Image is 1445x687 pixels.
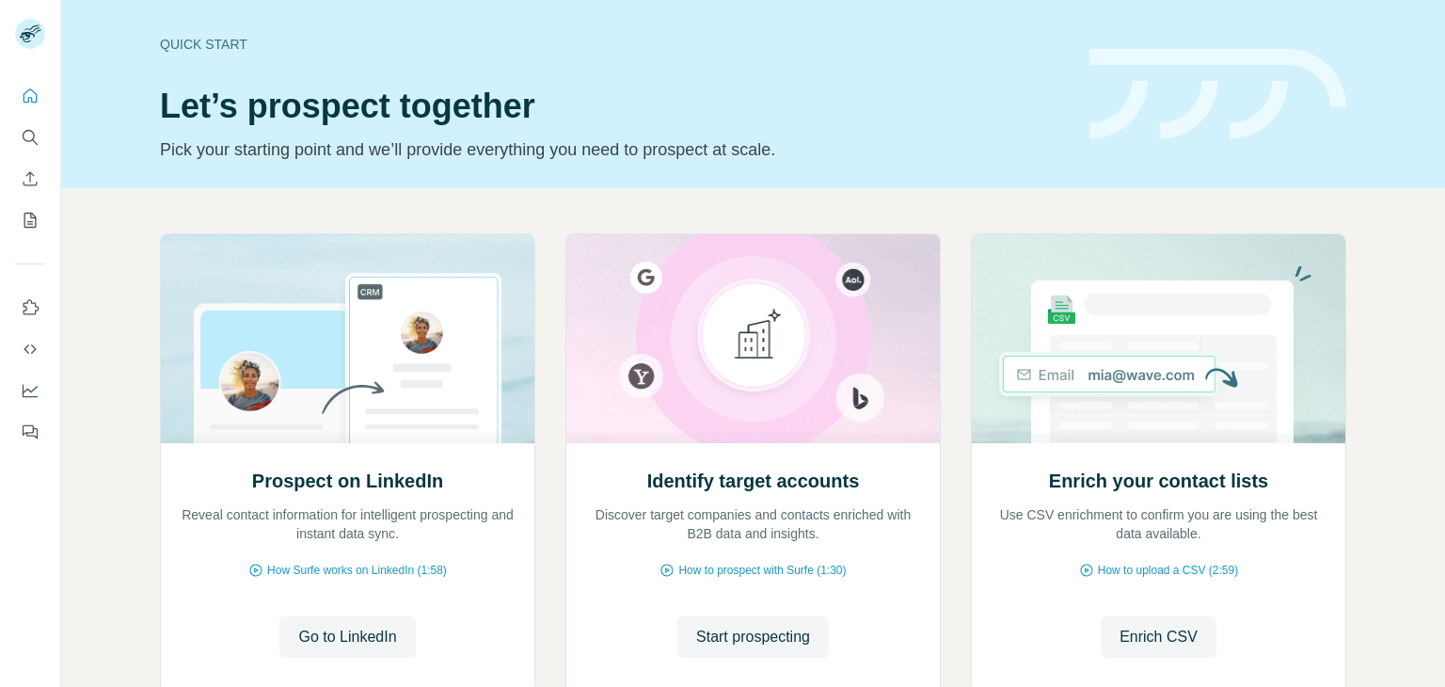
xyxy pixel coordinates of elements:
[971,234,1346,443] img: Enrich your contact lists
[279,616,415,658] button: Go to LinkedIn
[677,616,829,658] button: Start prospecting
[267,562,447,579] span: How Surfe works on LinkedIn (1:58)
[1101,616,1216,658] button: Enrich CSV
[1089,49,1346,140] img: banner
[15,374,45,407] button: Dashboard
[160,136,1067,163] p: Pick your starting point and we’ll provide everything you need to prospect at scale.
[252,468,443,494] h2: Prospect on LinkedIn
[15,162,45,196] button: Enrich CSV
[15,79,45,113] button: Quick start
[15,120,45,154] button: Search
[160,88,1067,125] h1: Let’s prospect together
[1049,468,1268,494] h2: Enrich your contact lists
[678,562,846,579] span: How to prospect with Surfe (1:30)
[647,468,860,494] h2: Identify target accounts
[160,35,1067,54] div: Quick start
[180,505,516,543] p: Reveal contact information for intelligent prospecting and instant data sync.
[565,234,941,443] img: Identify target accounts
[15,415,45,449] button: Feedback
[1098,562,1238,579] span: How to upload a CSV (2:59)
[991,505,1326,543] p: Use CSV enrichment to confirm you are using the best data available.
[298,626,396,648] span: Go to LinkedIn
[1119,626,1198,648] span: Enrich CSV
[696,626,810,648] span: Start prospecting
[585,505,921,543] p: Discover target companies and contacts enriched with B2B data and insights.
[160,234,535,443] img: Prospect on LinkedIn
[15,291,45,325] button: Use Surfe on LinkedIn
[15,332,45,366] button: Use Surfe API
[15,203,45,237] button: My lists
